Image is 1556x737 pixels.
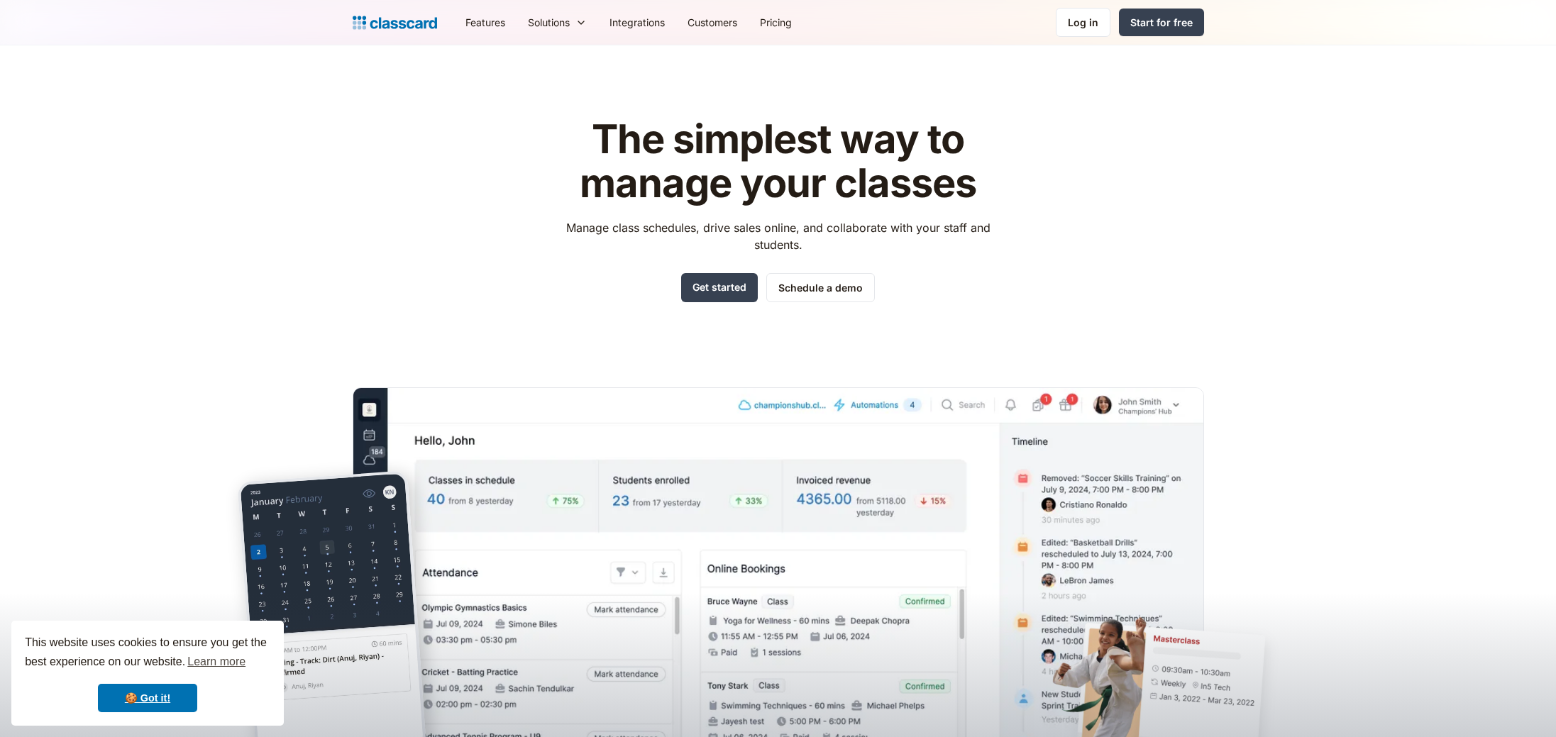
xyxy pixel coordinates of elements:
[681,273,758,302] a: Get started
[749,6,803,38] a: Pricing
[598,6,676,38] a: Integrations
[1119,9,1204,36] a: Start for free
[25,634,270,672] span: This website uses cookies to ensure you get the best experience on our website.
[676,6,749,38] a: Customers
[1056,8,1110,37] a: Log in
[98,684,197,712] a: dismiss cookie message
[553,118,1003,205] h1: The simplest way to manage your classes
[185,651,248,672] a: learn more about cookies
[353,13,437,33] a: Logo
[517,6,598,38] div: Solutions
[1130,15,1193,30] div: Start for free
[553,219,1003,253] p: Manage class schedules, drive sales online, and collaborate with your staff and students.
[11,621,284,726] div: cookieconsent
[1068,15,1098,30] div: Log in
[766,273,875,302] a: Schedule a demo
[454,6,517,38] a: Features
[528,15,570,30] div: Solutions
